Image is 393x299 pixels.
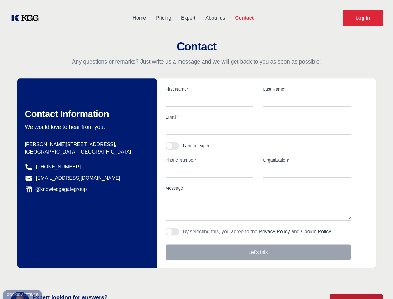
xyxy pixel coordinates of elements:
a: About us [200,10,230,26]
label: First Name* [166,86,253,92]
div: Cookie settings [7,293,38,297]
p: We would love to hear from you. [25,123,147,131]
a: @knowledgegategroup [25,186,87,193]
a: Contact [230,10,259,26]
p: By selecting this, you agree to the and . [183,228,333,235]
p: Any questions or remarks? Just write us a message and we will get back to you as soon as possible! [7,58,386,65]
a: Request Demo [343,10,383,26]
label: Email* [166,114,351,120]
a: Home [128,10,151,26]
p: [GEOGRAPHIC_DATA], [GEOGRAPHIC_DATA] [25,148,147,156]
p: [PERSON_NAME][STREET_ADDRESS], [25,141,147,148]
label: Phone Number* [166,157,253,163]
a: Privacy Policy [259,229,290,234]
a: [PHONE_NUMBER] [36,163,81,171]
a: Pricing [151,10,176,26]
label: Last Name* [263,86,351,92]
a: [EMAIL_ADDRESS][DOMAIN_NAME] [36,174,120,182]
h2: Contact [7,40,386,53]
a: Expert [176,10,200,26]
h2: Contact Information [25,108,147,120]
a: KOL Knowledge Platform: Talk to Key External Experts (KEE) [10,13,44,23]
a: Cookie Policy [301,229,331,234]
label: Message [166,185,351,191]
button: Let's talk [166,244,351,260]
label: Organization* [263,157,351,163]
div: I am an expert [183,143,211,149]
iframe: Chat Widget [362,269,393,299]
